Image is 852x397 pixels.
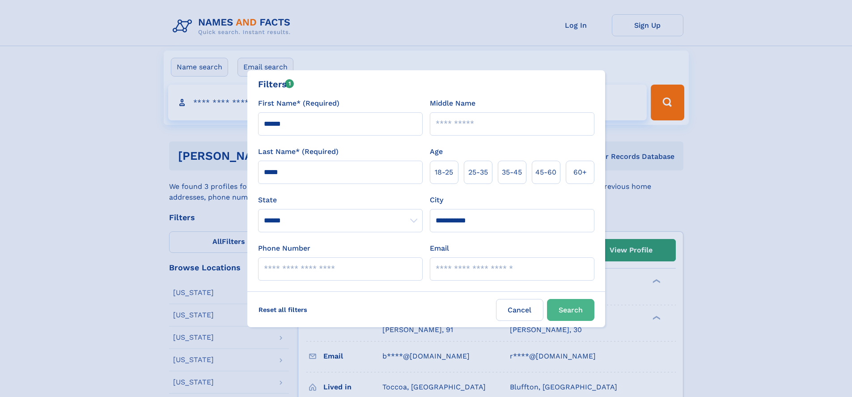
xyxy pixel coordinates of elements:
label: City [430,195,443,205]
span: 35‑45 [502,167,522,178]
span: 45‑60 [535,167,556,178]
label: Reset all filters [253,299,313,320]
label: Age [430,146,443,157]
label: State [258,195,423,205]
span: 18‑25 [435,167,453,178]
label: Middle Name [430,98,475,109]
label: Email [430,243,449,254]
button: Search [547,299,594,321]
label: Last Name* (Required) [258,146,339,157]
label: Phone Number [258,243,310,254]
span: 60+ [573,167,587,178]
div: Filters [258,77,294,91]
span: 25‑35 [468,167,488,178]
label: First Name* (Required) [258,98,339,109]
label: Cancel [496,299,543,321]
